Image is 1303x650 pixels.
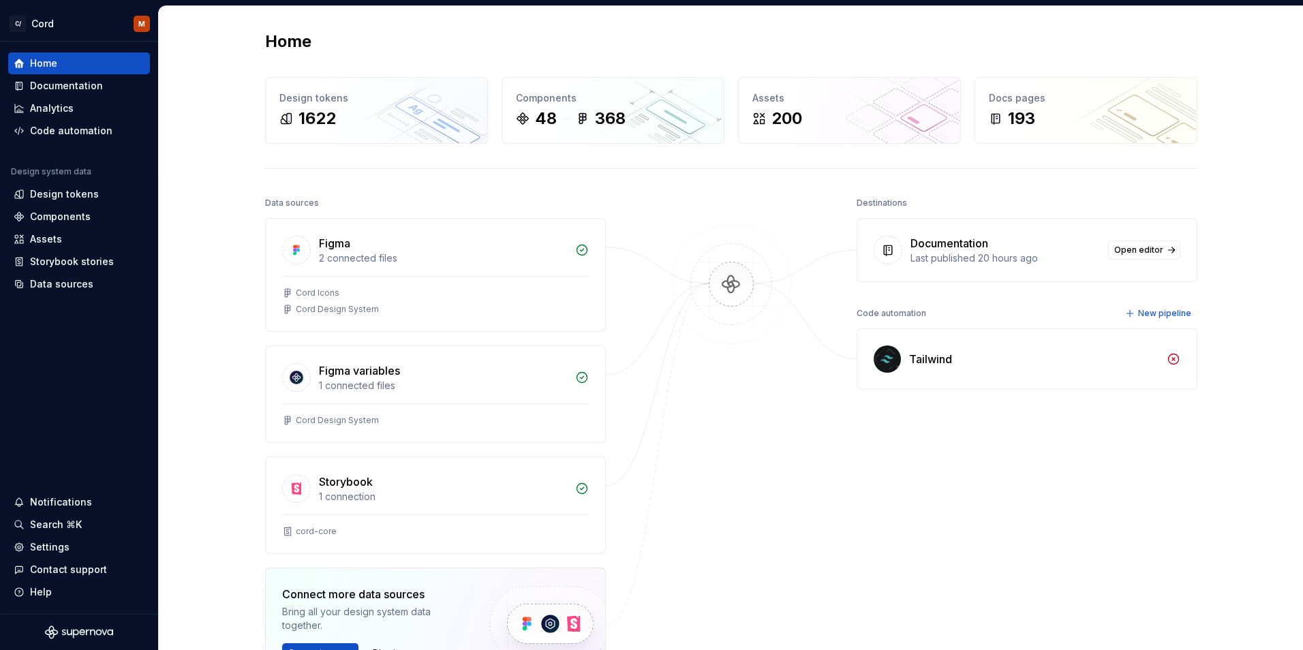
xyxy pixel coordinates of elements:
[31,17,54,31] div: Cord
[8,206,150,228] a: Components
[1138,308,1191,319] span: New pipeline
[30,57,57,70] div: Home
[8,581,150,603] button: Help
[298,108,336,129] div: 1622
[30,518,82,531] div: Search ⌘K
[30,540,70,554] div: Settings
[30,124,112,138] div: Code automation
[30,585,52,599] div: Help
[516,91,710,105] div: Components
[265,31,311,52] h2: Home
[296,415,379,426] div: Cord Design System
[535,108,557,129] div: 48
[30,187,99,201] div: Design tokens
[296,288,339,298] div: Cord Icons
[8,97,150,119] a: Analytics
[8,273,150,295] a: Data sources
[265,456,606,554] a: Storybook1 connectioncord-core
[989,91,1183,105] div: Docs pages
[30,210,91,223] div: Components
[1008,108,1035,129] div: 193
[502,77,724,144] a: Components48368
[30,79,103,93] div: Documentation
[11,166,91,177] div: Design system data
[8,251,150,273] a: Storybook stories
[909,351,952,367] div: Tailwind
[45,625,113,639] svg: Supernova Logo
[30,563,107,576] div: Contact support
[265,218,606,332] a: Figma2 connected filesCord IconsCord Design System
[265,194,319,213] div: Data sources
[8,52,150,74] a: Home
[265,345,606,443] a: Figma variables1 connected filesCord Design System
[282,586,466,602] div: Connect more data sources
[1121,304,1197,323] button: New pipeline
[8,514,150,536] button: Search ⌘K
[975,77,1197,144] a: Docs pages193
[910,235,988,251] div: Documentation
[738,77,961,144] a: Assets200
[265,77,488,144] a: Design tokens1622
[910,251,1100,265] div: Last published 20 hours ago
[30,255,114,268] div: Storybook stories
[752,91,947,105] div: Assets
[1108,241,1180,260] a: Open editor
[319,379,567,392] div: 1 connected files
[1114,245,1163,256] span: Open editor
[595,108,626,129] div: 368
[319,474,373,490] div: Storybook
[30,232,62,246] div: Assets
[319,251,567,265] div: 2 connected files
[8,75,150,97] a: Documentation
[3,9,155,38] button: C/CordM
[8,183,150,205] a: Design tokens
[282,605,466,632] div: Bring all your design system data together.
[10,16,26,32] div: C/
[8,559,150,581] button: Contact support
[319,362,400,379] div: Figma variables
[857,194,907,213] div: Destinations
[30,102,74,115] div: Analytics
[8,491,150,513] button: Notifications
[279,91,474,105] div: Design tokens
[319,235,350,251] div: Figma
[771,108,802,129] div: 200
[319,490,567,504] div: 1 connection
[30,277,93,291] div: Data sources
[8,228,150,250] a: Assets
[857,304,926,323] div: Code automation
[8,120,150,142] a: Code automation
[8,536,150,558] a: Settings
[296,304,379,315] div: Cord Design System
[30,495,92,509] div: Notifications
[296,526,337,537] div: cord-core
[138,18,145,29] div: M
